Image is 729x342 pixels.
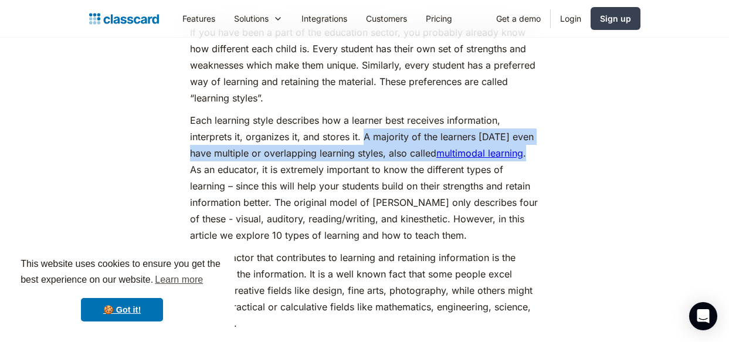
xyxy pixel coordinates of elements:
[190,24,540,106] p: If you have been a part of the education sector, you probably already know how different each chi...
[591,7,640,30] a: Sign up
[173,5,225,32] a: Features
[190,112,540,243] p: Each learning style describes how a learner best receives information, interprets it, organizes i...
[600,12,631,25] div: Sign up
[436,147,523,159] a: multimodal learning
[292,5,357,32] a: Integrations
[21,257,223,289] span: This website uses cookies to ensure you get the best experience on our website.
[357,5,416,32] a: Customers
[487,5,550,32] a: Get a demo
[89,11,159,27] a: home
[153,271,205,289] a: learn more about cookies
[551,5,591,32] a: Login
[190,249,540,331] p: Another factor that contributes to learning and retaining information is the subject of the infor...
[416,5,462,32] a: Pricing
[9,246,235,333] div: cookieconsent
[81,298,163,321] a: dismiss cookie message
[689,302,717,330] div: Open Intercom Messenger
[225,5,292,32] div: Solutions
[234,12,269,25] div: Solutions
